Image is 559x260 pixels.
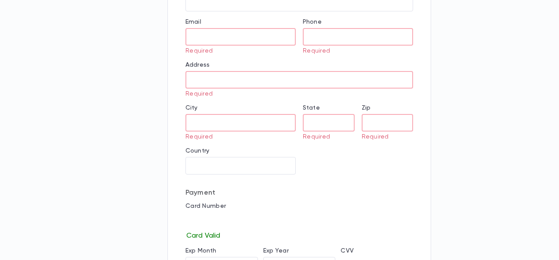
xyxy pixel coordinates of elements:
[303,104,320,111] label: State
[185,90,407,97] p: Required
[185,47,290,54] p: Required
[362,104,370,111] label: Zip
[185,203,413,210] p: Card Number
[303,18,322,25] label: Phone
[303,47,407,54] p: Required
[185,189,413,197] p: Payment
[185,133,290,140] p: Required
[341,247,413,254] p: CVV
[185,230,413,240] p: Card Valid
[362,133,407,140] p: Required
[263,247,289,254] label: Exp Year
[185,104,198,111] label: City
[185,247,216,254] label: Exp Month
[185,61,210,68] label: Address
[185,147,209,154] label: Country
[185,18,201,25] label: Email
[303,133,348,140] p: Required
[185,212,413,230] iframe: card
